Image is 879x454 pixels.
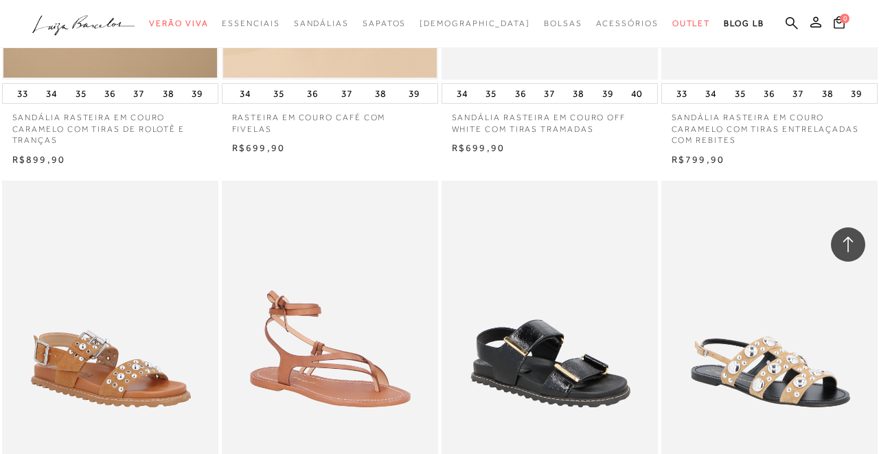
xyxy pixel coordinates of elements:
a: BLOG LB [724,11,764,36]
span: R$699,90 [232,142,286,153]
button: 37 [129,84,148,103]
span: BLOG LB [724,19,764,28]
button: 34 [236,84,255,103]
a: SANDÁLIA RASTEIRA EM COURO OFF WHITE COM TIRAS TRAMADAS [442,104,658,135]
button: 37 [540,84,559,103]
button: 35 [269,84,288,103]
button: 36 [100,84,119,103]
a: categoryNavScreenReaderText [596,11,659,36]
span: Sapatos [363,19,406,28]
span: Verão Viva [149,19,208,28]
button: 38 [159,84,178,103]
a: categoryNavScreenReaderText [149,11,208,36]
button: 34 [453,84,472,103]
a: categoryNavScreenReaderText [222,11,279,36]
a: SANDÁLIA RASTEIRA EM COURO CARAMELO COM TIRAS ENTRELAÇADAS COM REBITES [661,104,878,146]
button: 0 [830,15,849,34]
span: 0 [840,14,849,23]
span: R$899,90 [12,154,66,165]
button: 35 [71,84,91,103]
button: 35 [731,84,750,103]
button: 36 [760,84,779,103]
a: categoryNavScreenReaderText [363,11,406,36]
a: categoryNavScreenReaderText [672,11,711,36]
button: 36 [511,84,530,103]
a: categoryNavScreenReaderText [294,11,349,36]
button: 35 [481,84,501,103]
span: Essenciais [222,19,279,28]
button: 37 [337,84,356,103]
a: categoryNavScreenReaderText [544,11,582,36]
button: 33 [672,84,692,103]
button: 39 [598,84,617,103]
a: RASTEIRA EM COURO CAFÉ COM FIVELAS [222,104,438,135]
button: 34 [701,84,720,103]
span: [DEMOGRAPHIC_DATA] [420,19,530,28]
button: 39 [187,84,207,103]
button: 39 [847,84,866,103]
button: 36 [303,84,322,103]
span: R$799,90 [672,154,725,165]
span: R$699,90 [452,142,505,153]
span: Outlet [672,19,711,28]
button: 39 [404,84,424,103]
button: 40 [627,84,646,103]
button: 38 [818,84,837,103]
span: Sandálias [294,19,349,28]
button: 37 [788,84,808,103]
a: SANDÁLIA RASTEIRA EM COURO CARAMELO COM TIRAS DE ROLOTÊ E TRANÇAS [2,104,218,146]
a: noSubCategoriesText [420,11,530,36]
button: 38 [569,84,588,103]
span: Bolsas [544,19,582,28]
button: 33 [13,84,32,103]
button: 34 [42,84,61,103]
span: Acessórios [596,19,659,28]
button: 38 [371,84,390,103]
